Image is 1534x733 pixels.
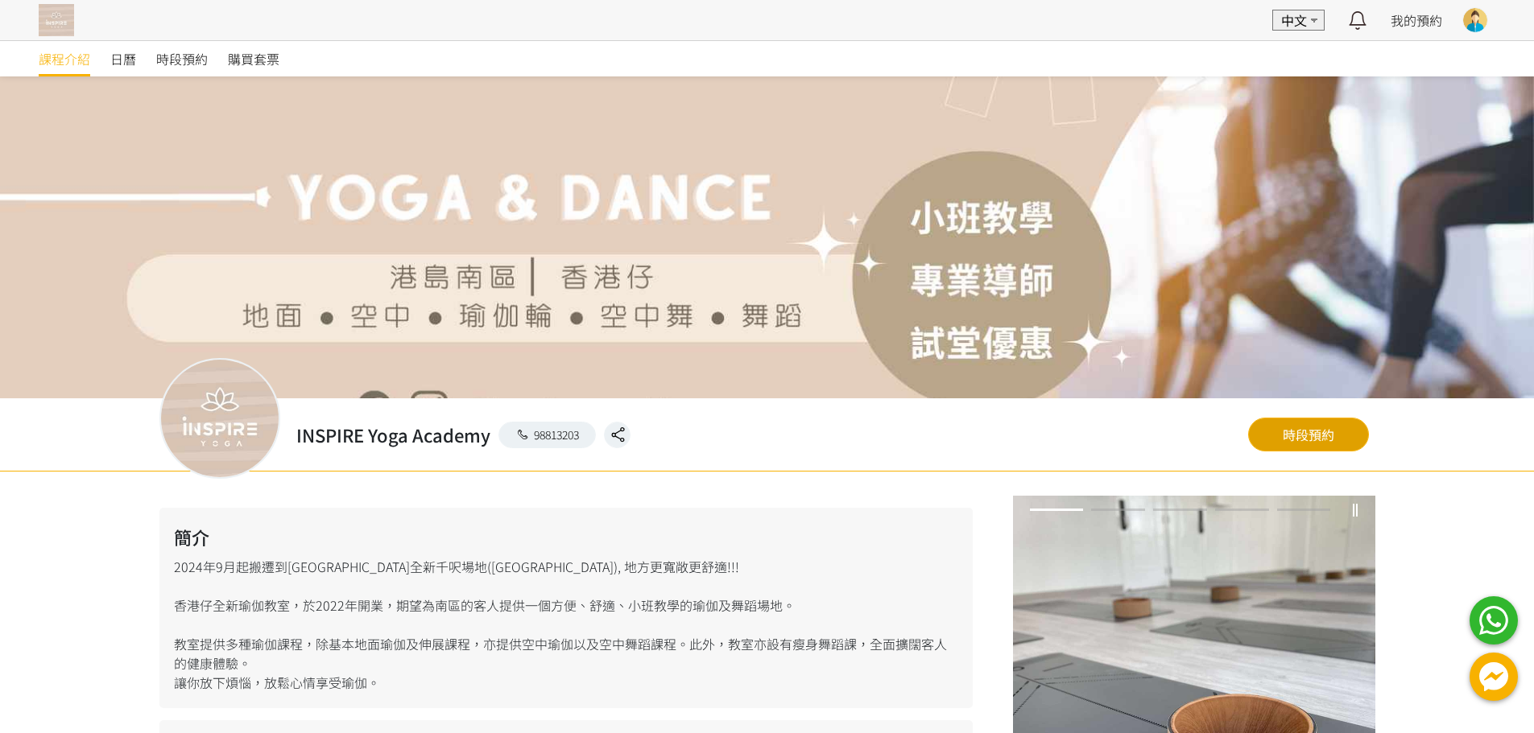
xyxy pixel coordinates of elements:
[110,49,136,68] span: 日曆
[296,422,490,448] h2: INSPIRE Yoga Academy
[1248,418,1369,451] a: 時段預約
[39,4,74,36] img: T57dtJh47iSJKDtQ57dN6xVUMYY2M0XQuGF02OI4.png
[156,41,208,76] a: 時段預約
[228,49,279,68] span: 購買套票
[498,422,597,448] a: 98813203
[110,41,136,76] a: 日曆
[1391,10,1442,30] a: 我的預約
[39,49,90,68] span: 課程介紹
[159,508,973,708] div: 2024年9月起搬遷到[GEOGRAPHIC_DATA]全新千呎場地([GEOGRAPHIC_DATA]), 地方更寬敞更舒適!!! 香港仔全新瑜伽教室，於2022年開業，期望為南區的客人提供一...
[156,49,208,68] span: 時段預約
[39,41,90,76] a: 課程介紹
[174,524,958,550] h2: 簡介
[228,41,279,76] a: 購買套票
